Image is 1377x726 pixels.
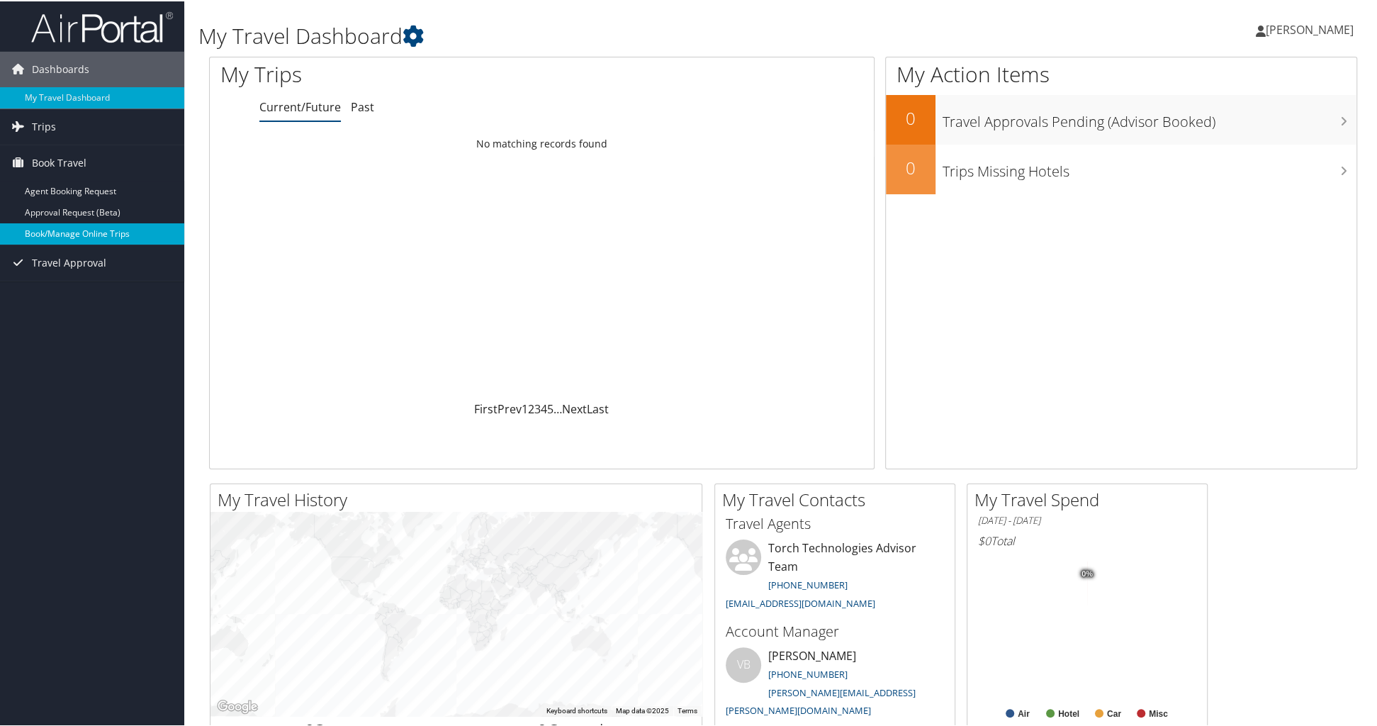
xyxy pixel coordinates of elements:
[943,153,1356,180] h3: Trips Missing Hotels
[32,144,86,179] span: Book Travel
[978,532,991,547] span: $0
[1149,708,1168,717] text: Misc
[726,620,944,640] h3: Account Manager
[553,400,562,415] span: …
[498,400,522,415] a: Prev
[886,58,1356,88] h1: My Action Items
[198,20,978,50] h1: My Travel Dashboard
[32,108,56,143] span: Trips
[534,400,541,415] a: 3
[886,155,935,179] h2: 0
[541,400,547,415] a: 4
[528,400,534,415] a: 2
[1058,708,1079,717] text: Hotel
[218,486,702,510] h2: My Travel History
[978,532,1196,547] h6: Total
[1018,708,1030,717] text: Air
[768,577,848,590] a: [PHONE_NUMBER]
[1107,708,1121,717] text: Car
[1081,569,1093,577] tspan: 0%
[210,130,874,155] td: No matching records found
[974,486,1207,510] h2: My Travel Spend
[678,705,697,713] a: Terms (opens in new tab)
[546,705,607,715] button: Keyboard shortcuts
[722,486,955,510] h2: My Travel Contacts
[978,513,1196,526] h6: [DATE] - [DATE]
[886,94,1356,143] a: 0Travel Approvals Pending (Advisor Booked)
[726,596,875,608] a: [EMAIL_ADDRESS][DOMAIN_NAME]
[726,685,916,716] a: [PERSON_NAME][EMAIL_ADDRESS][PERSON_NAME][DOMAIN_NAME]
[562,400,587,415] a: Next
[726,646,761,681] div: VB
[259,98,341,113] a: Current/Future
[886,143,1356,193] a: 0Trips Missing Hotels
[1266,21,1354,36] span: [PERSON_NAME]
[214,696,261,715] img: Google
[886,105,935,129] h2: 0
[522,400,528,415] a: 1
[726,513,944,532] h3: Travel Agents
[32,244,106,279] span: Travel Approval
[719,646,951,722] li: [PERSON_NAME]
[32,50,89,86] span: Dashboards
[474,400,498,415] a: First
[587,400,609,415] a: Last
[547,400,553,415] a: 5
[214,696,261,715] a: Open this area in Google Maps (opens a new window)
[943,104,1356,130] h3: Travel Approvals Pending (Advisor Booked)
[31,9,173,43] img: airportal-logo.png
[1256,7,1368,50] a: [PERSON_NAME]
[220,58,586,88] h1: My Trips
[616,705,669,713] span: Map data ©2025
[768,666,848,679] a: [PHONE_NUMBER]
[351,98,374,113] a: Past
[719,538,951,614] li: Torch Technologies Advisor Team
